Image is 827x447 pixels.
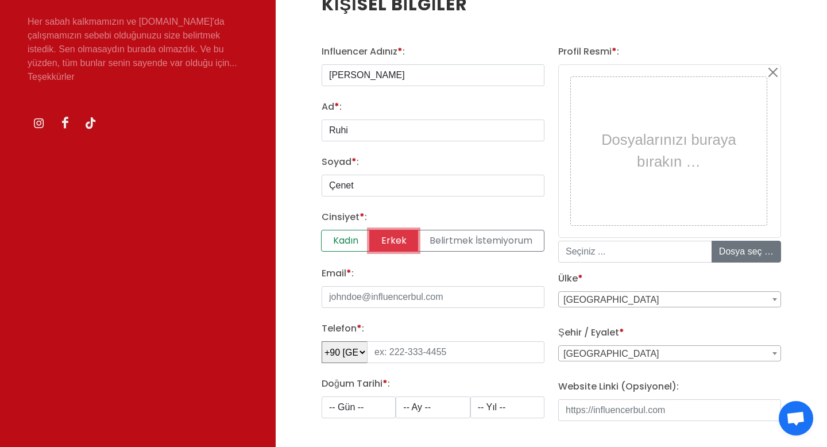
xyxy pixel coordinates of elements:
[558,272,583,286] label: Ülke
[322,286,544,308] input: johndoe@influencerbul.com
[558,45,619,59] label: Profil Resmi :
[322,210,367,224] label: Cinsiyet :
[559,292,780,308] span: Türkiye
[28,15,248,84] p: Her sabah kalkmamızın ve [DOMAIN_NAME]'da çalışmamızın sebebi olduğunuzu size belirtmek istedik. ...
[321,230,370,252] label: Kadın
[369,230,418,252] label: Erkek
[558,326,624,340] label: Şehir / Eyalet
[322,45,405,59] label: Influencer Adınız :
[574,80,764,222] div: Dosyalarınızı buraya bırakın …
[322,377,390,391] label: Doğum Tarihi :
[558,399,781,421] input: https://influencerbul.com
[322,267,354,280] label: Email :
[367,341,544,363] input: ex: 222-333-4455
[779,401,813,436] div: Açık sohbet
[558,380,679,394] label: Website Linki (Opsiyonel):
[322,100,342,114] label: Ad :
[322,322,364,336] label: Telefon :
[559,346,780,362] span: Adana
[766,65,780,79] button: Close
[558,291,781,307] span: Türkiye
[418,230,544,252] label: Belirtmek İstemiyorum
[558,345,781,361] span: Adana
[558,241,712,263] input: Seçiniz ...
[322,155,359,169] label: Soyad :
